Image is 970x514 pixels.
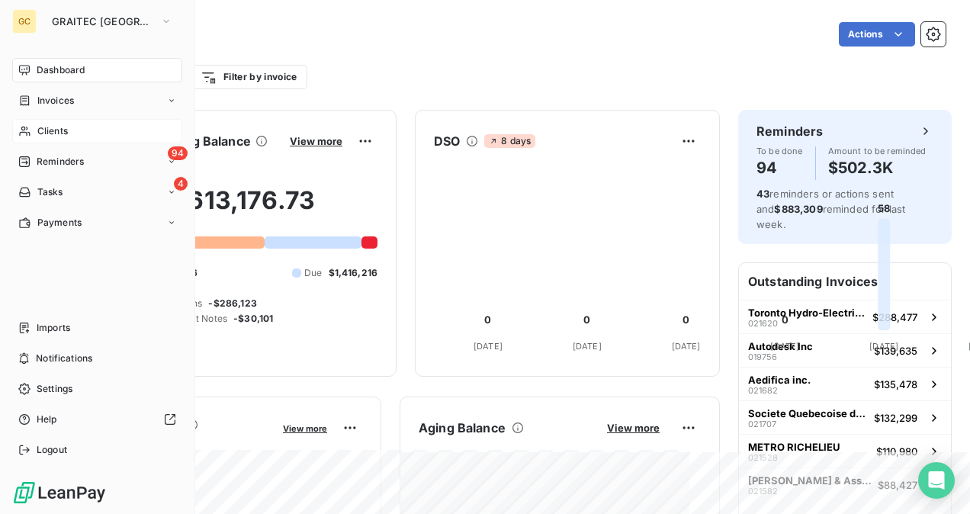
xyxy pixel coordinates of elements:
[278,421,332,435] button: View more
[739,434,951,467] button: METRO RICHELIEU021528$110,980
[285,134,347,148] button: View more
[304,266,322,280] span: Due
[37,443,67,457] span: Logout
[208,297,256,310] span: -$286,123
[419,419,506,437] h6: Aging Balance
[37,216,82,230] span: Payments
[37,321,70,335] span: Imports
[37,413,57,426] span: Help
[573,341,602,352] tspan: [DATE]
[37,382,72,396] span: Settings
[168,146,188,160] span: 94
[191,65,307,89] button: Filter by invoice
[748,419,776,429] span: 021707
[839,22,915,47] button: Actions
[918,462,955,499] div: Open Intercom Messenger
[607,422,660,434] span: View more
[283,423,327,434] span: View more
[174,177,188,191] span: 4
[748,386,778,395] span: 021682
[37,185,63,199] span: Tasks
[739,367,951,400] button: Aedifica inc.021682$135,478
[748,374,811,386] span: Aedifica inc.
[37,94,74,108] span: Invoices
[672,341,701,352] tspan: [DATE]
[874,412,917,424] span: $132,299
[52,15,154,27] span: GRAITEC [GEOGRAPHIC_DATA]
[756,146,803,156] span: To be done
[739,400,951,434] button: Societe Quebecoise des Infrastructures021707$132,299
[12,480,107,505] img: Logo LeanPay
[12,407,182,432] a: Help
[770,341,799,352] tspan: [DATE]
[290,135,342,147] span: View more
[876,445,917,458] span: $110,980
[748,441,840,453] span: METRO RICHELIEU
[602,421,664,435] button: View more
[37,63,85,77] span: Dashboard
[434,132,460,150] h6: DSO
[828,146,927,156] span: Amount to be reminded
[37,124,68,138] span: Clients
[869,341,898,352] tspan: [DATE]
[474,341,503,352] tspan: [DATE]
[12,9,37,34] div: GC
[748,407,868,419] span: Societe Quebecoise des Infrastructures
[484,134,535,148] span: 8 days
[756,122,823,140] h6: Reminders
[36,352,92,365] span: Notifications
[233,312,273,326] span: -$30,101
[329,266,378,280] span: $1,416,216
[874,378,917,390] span: $135,478
[37,155,84,169] span: Reminders
[86,185,377,231] h2: $3,613,176.73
